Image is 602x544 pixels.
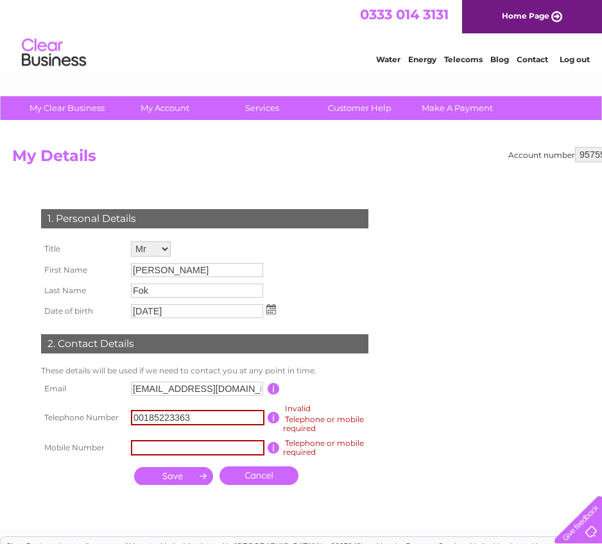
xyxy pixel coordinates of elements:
a: Make A Payment [404,96,510,120]
a: Energy [408,55,436,64]
span: Invalid [285,404,311,413]
th: Last Name [38,280,128,301]
a: Customer Help [307,96,413,120]
th: Mobile Number [38,436,128,460]
a: Services [209,96,315,120]
a: 0333 014 3131 [360,6,449,22]
input: Information [268,442,280,454]
th: Telephone Number [38,399,128,436]
th: Date of birth [38,301,128,321]
a: Contact [517,55,548,64]
input: Submit [134,467,213,485]
img: ... [266,304,276,314]
td: These details will be used if we need to contact you at any point in time. [38,363,372,378]
input: Information [268,412,280,423]
a: My Clear Business [14,96,120,120]
a: Telecoms [444,55,483,64]
th: Email [38,378,128,399]
th: Title [38,238,128,260]
div: Telephone or mobile required [283,436,364,459]
th: First Name [38,260,128,280]
div: 2. Contact Details [41,334,368,353]
a: My Account [112,96,218,120]
div: Telephone or mobile required [283,412,364,435]
div: 1. Personal Details [41,209,368,228]
img: logo.png [21,33,87,72]
input: Information [268,383,280,395]
a: Cancel [219,466,298,485]
a: Blog [490,55,509,64]
a: Water [376,55,400,64]
a: Log out [560,55,590,64]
